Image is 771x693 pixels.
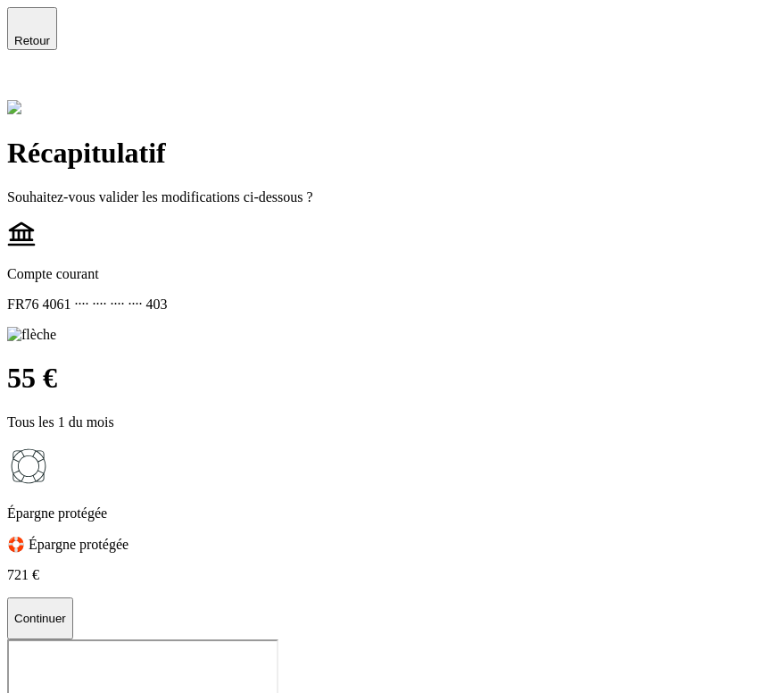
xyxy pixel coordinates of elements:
[14,34,50,47] span: Retour
[7,296,764,313] p: FR76 4061 ···· ···· ···· ···· 403
[7,189,313,205] span: Souhaitez-vous valider les modifications ci-dessous ?
[7,7,57,50] button: Retour
[7,567,764,583] p: 721 €
[7,536,764,553] p: 🛟 Épargne protégée
[14,612,66,625] p: Continuer
[7,137,764,170] h1: Récapitulatif
[7,362,764,395] h1: 55 €
[7,597,73,640] button: Continuer
[7,266,764,282] p: Compte courant
[7,505,764,522] p: Épargne protégée
[7,414,764,430] p: Tous les 1 du mois
[7,100,21,114] img: alexis.png
[7,327,56,343] img: flèche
